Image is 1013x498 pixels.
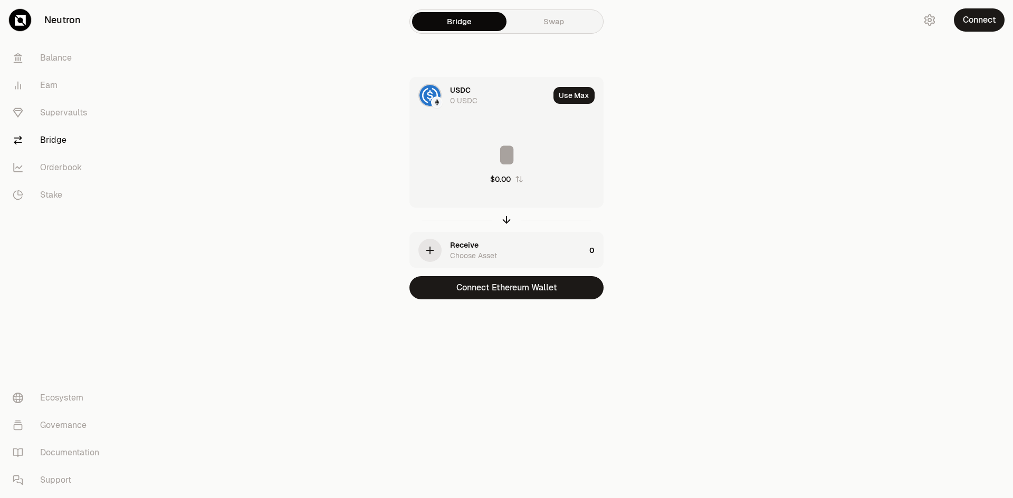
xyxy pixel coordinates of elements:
[490,174,511,184] div: $0.00
[419,85,441,106] img: USDC Logo
[410,232,603,268] button: ReceiveChoose Asset0
[450,250,497,261] div: Choose Asset
[450,240,479,250] div: Receive
[4,466,114,494] a: Support
[432,97,442,107] img: Ethereum Logo
[4,181,114,209] a: Stake
[589,232,603,268] div: 0
[409,276,604,299] button: Connect Ethereum Wallet
[450,95,477,106] div: 0 USDC
[4,384,114,412] a: Ecosystem
[4,412,114,439] a: Governance
[4,439,114,466] a: Documentation
[450,85,471,95] div: USDC
[412,12,506,31] a: Bridge
[410,232,585,268] div: ReceiveChoose Asset
[4,72,114,99] a: Earn
[4,126,114,154] a: Bridge
[4,154,114,181] a: Orderbook
[506,12,601,31] a: Swap
[4,99,114,126] a: Supervaults
[553,87,595,104] button: Use Max
[410,77,549,113] div: USDC LogoEthereum LogoUSDC0 USDC
[490,174,523,184] button: $0.00
[4,44,114,72] a: Balance
[954,8,1005,32] button: Connect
